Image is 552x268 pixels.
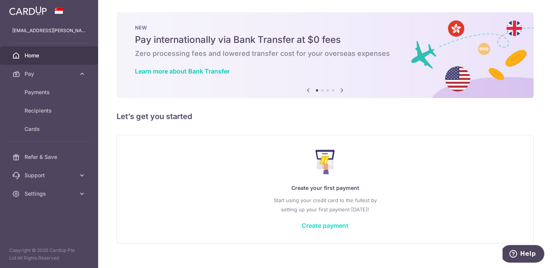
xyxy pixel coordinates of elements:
[25,107,75,114] span: Recipients
[135,25,515,31] p: NEW
[135,49,515,58] h6: Zero processing fees and lowered transfer cost for your overseas expenses
[132,183,518,193] p: Create your first payment
[9,6,47,15] img: CardUp
[25,125,75,133] span: Cards
[315,150,335,174] img: Make Payment
[117,12,534,98] img: Bank transfer banner
[25,190,75,198] span: Settings
[12,27,86,34] p: [EMAIL_ADDRESS][PERSON_NAME][DOMAIN_NAME]
[25,52,75,59] span: Home
[135,67,230,75] a: Learn more about Bank Transfer
[25,172,75,179] span: Support
[25,70,75,78] span: Pay
[135,34,515,46] h5: Pay internationally via Bank Transfer at $0 fees
[132,196,518,214] p: Start using your credit card to the fullest by setting up your first payment [DATE]!
[25,153,75,161] span: Refer & Save
[503,245,544,264] iframe: Opens a widget where you can find more information
[117,110,534,123] h5: Let’s get you started
[302,222,348,229] a: Create payment
[25,88,75,96] span: Payments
